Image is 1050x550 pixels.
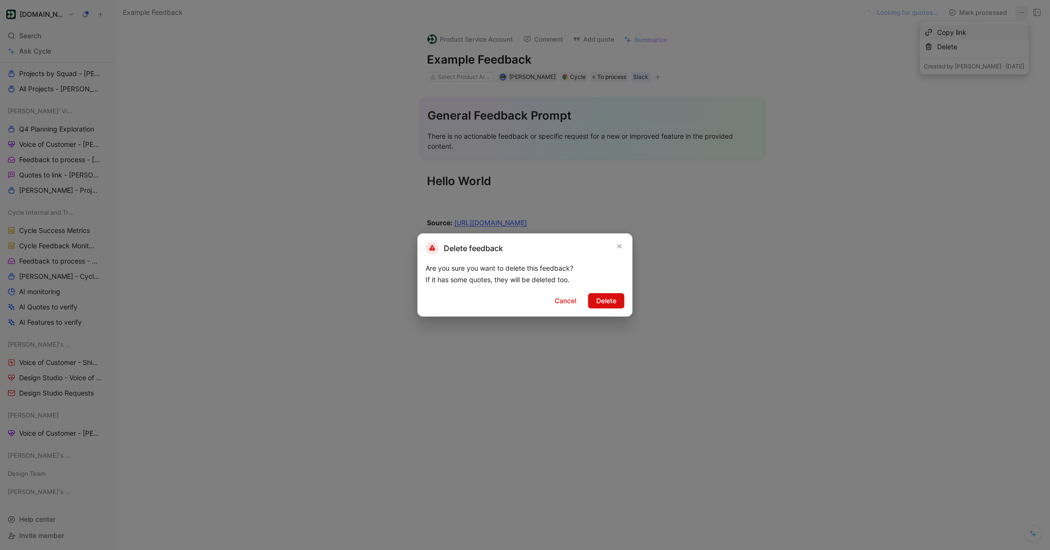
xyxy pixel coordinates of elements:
button: Delete [588,293,624,308]
span: Cancel [555,295,576,307]
div: Are you sure you want to delete this feedback? If it has some quotes, they will be deleted too. [426,263,624,286]
button: Cancel [547,293,584,308]
span: Delete [596,295,616,307]
h2: Delete feedback [426,242,503,255]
